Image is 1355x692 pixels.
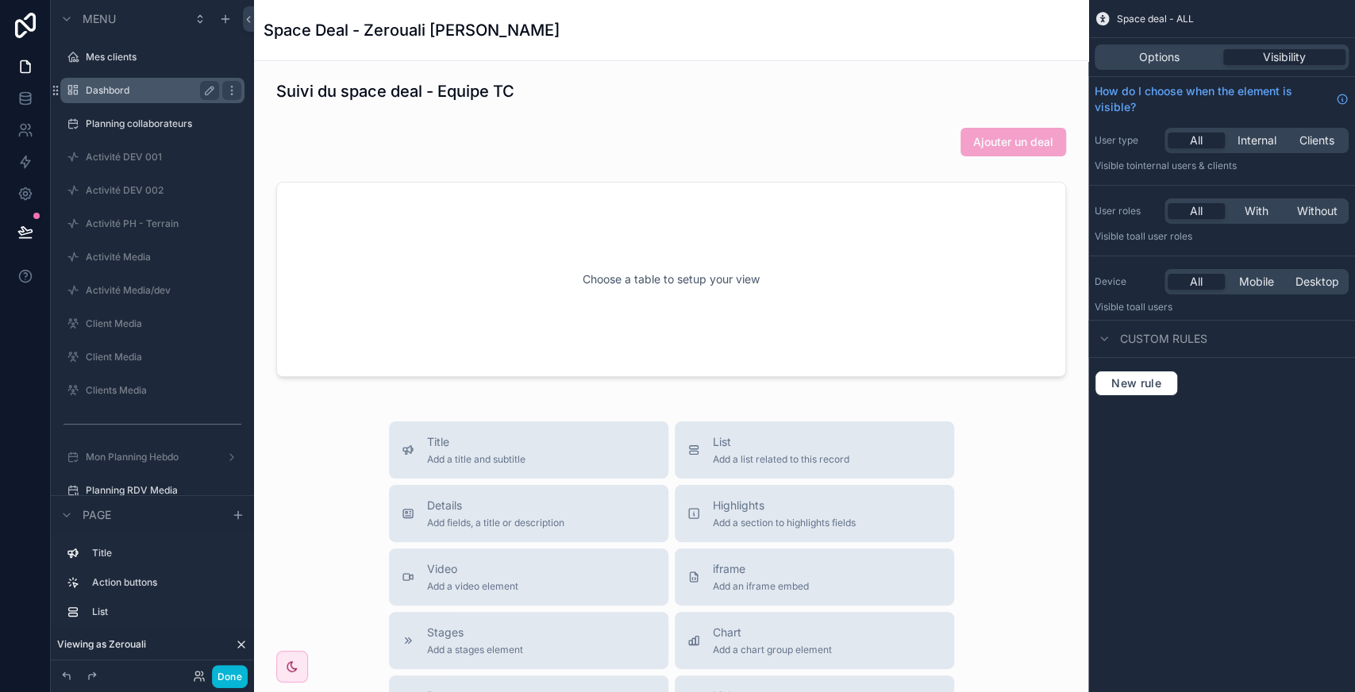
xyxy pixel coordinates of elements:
span: Add a chart group element [713,644,832,656]
label: User type [1095,134,1158,147]
label: List [92,605,238,618]
a: How do I choose when the element is visible? [1095,83,1349,115]
label: Mes clients [86,51,241,63]
p: Visible to [1095,230,1349,243]
span: Mobile [1239,274,1274,290]
button: HighlightsAdd a section to highlights fields [675,485,954,542]
span: New rule [1105,376,1168,390]
div: scrollable content [51,533,254,640]
label: Mon Planning Hebdo [86,451,219,463]
button: ListAdd a list related to this record [675,421,954,479]
label: Activité DEV 002 [86,184,241,197]
label: Dashbord [86,84,213,97]
button: TitleAdd a title and subtitle [389,421,668,479]
span: Clients [1299,133,1334,148]
label: Planning collaborateurs [86,117,241,130]
label: Activité Media/dev [86,284,241,297]
button: DetailsAdd fields, a title or description [389,485,668,542]
span: Options [1139,49,1180,65]
span: Chart [713,625,832,640]
button: Done [212,665,248,688]
span: Add fields, a title or description [427,517,564,529]
span: Add a stages element [427,644,523,656]
label: Activité Media [86,251,241,263]
span: all users [1135,301,1172,313]
label: Client Media [86,351,241,363]
span: Page [83,507,111,523]
label: Title [92,547,238,559]
span: iframe [713,561,809,577]
span: List [713,434,849,450]
span: Internal users & clients [1135,160,1237,171]
span: Visibility [1263,49,1306,65]
button: New rule [1095,371,1178,396]
span: Desktop [1295,274,1339,290]
label: Activité DEV 001 [86,151,241,163]
span: Custom rules [1120,331,1207,347]
button: StagesAdd a stages element [389,612,668,669]
span: Add an iframe embed [713,580,809,593]
span: Internal [1238,133,1276,148]
button: iframeAdd an iframe embed [675,548,954,605]
span: All user roles [1135,230,1192,242]
span: All [1190,133,1203,148]
button: VideoAdd a video element [389,548,668,605]
button: ChartAdd a chart group element [675,612,954,669]
span: Details [427,498,564,513]
span: With [1245,203,1268,219]
span: Add a list related to this record [713,453,849,466]
span: Video [427,561,518,577]
h1: Space Deal - Zerouali [PERSON_NAME] [264,19,560,41]
span: Add a video element [427,580,518,593]
label: Client Media [86,317,241,330]
span: All [1190,274,1203,290]
label: Planning RDV Media [86,484,241,497]
label: User roles [1095,205,1158,217]
span: Menu [83,11,116,27]
span: Title [427,434,525,450]
span: All [1190,203,1203,219]
span: Viewing as Zerouali [57,638,146,651]
p: Visible to [1095,301,1349,313]
label: Device [1095,275,1158,288]
span: Add a section to highlights fields [713,517,856,529]
span: Add a title and subtitle [427,453,525,466]
label: Action buttons [92,576,238,589]
span: Without [1297,203,1338,219]
span: Highlights [713,498,856,513]
p: Visible to [1095,160,1349,172]
label: Clients Media [86,384,241,397]
span: How do I choose when the element is visible? [1095,83,1330,115]
span: Stages [427,625,523,640]
span: Space deal - ALL [1117,13,1194,25]
label: Activité PH - Terrain [86,217,241,230]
